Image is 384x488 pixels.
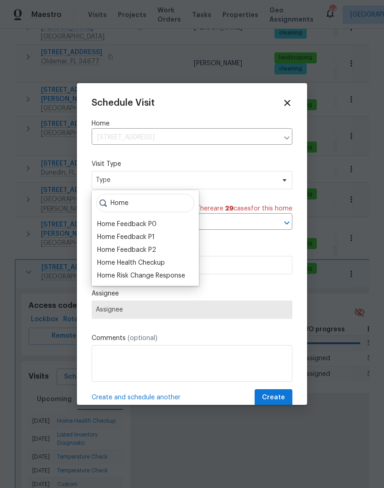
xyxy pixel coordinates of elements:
[97,233,155,242] div: Home Feedback P1
[196,204,292,213] span: There are case s for this home
[97,258,165,267] div: Home Health Checkup
[262,392,285,403] span: Create
[255,389,292,406] button: Create
[128,335,157,341] span: (optional)
[92,131,279,145] input: Enter in an address
[97,245,156,255] div: Home Feedback P2
[96,306,288,313] span: Assignee
[280,216,293,229] button: Open
[225,205,233,212] span: 29
[92,334,292,343] label: Comments
[282,98,292,108] span: Close
[92,119,292,128] label: Home
[92,393,180,402] span: Create and schedule another
[92,98,155,108] span: Schedule Visit
[97,271,185,280] div: Home Risk Change Response
[97,220,157,229] div: Home Feedback P0
[96,176,275,185] span: Type
[92,289,292,298] label: Assignee
[92,159,292,169] label: Visit Type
